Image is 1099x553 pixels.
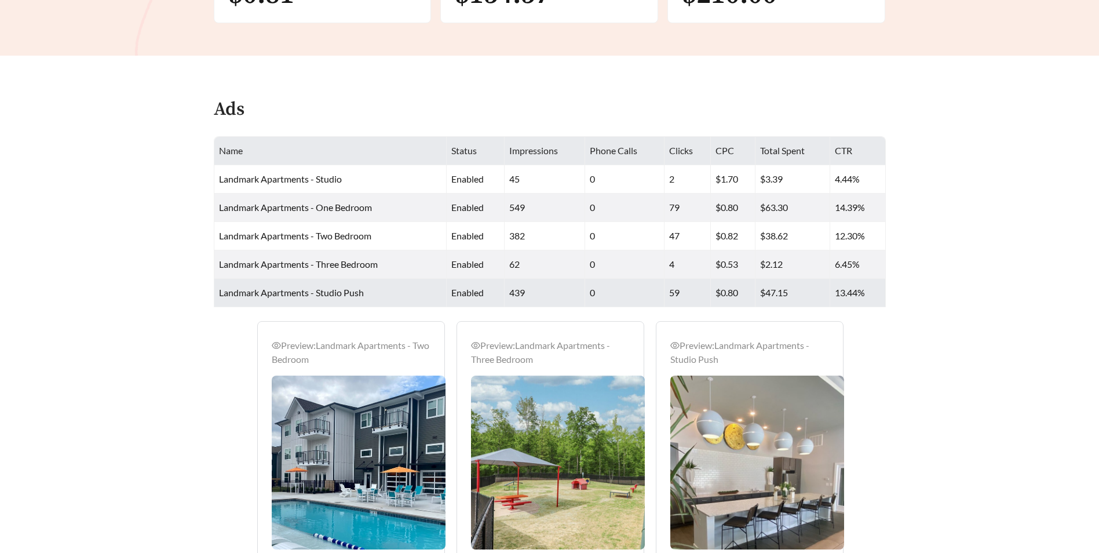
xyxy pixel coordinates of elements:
span: CTR [835,145,852,156]
span: enabled [451,259,484,270]
td: 0 [585,250,664,279]
th: Phone Calls [585,137,664,165]
span: enabled [451,230,484,241]
span: Landmark Apartments - One Bedroom [219,202,372,213]
span: Landmark Apartments - Three Bedroom [219,259,378,270]
td: $2.12 [755,250,831,279]
span: enabled [451,173,484,184]
th: Status [447,137,505,165]
td: $47.15 [755,279,831,307]
td: 45 [505,165,585,194]
td: $0.82 [711,222,755,250]
img: Preview_Landmark Apartments - Two Bedroom [272,376,446,550]
img: Preview_Landmark Apartments - Three Bedroom [471,376,645,550]
span: Landmark Apartments - Studio [219,173,342,184]
td: $0.53 [711,250,755,279]
td: $0.80 [711,279,755,307]
span: eye [670,341,680,350]
td: $38.62 [755,222,831,250]
span: enabled [451,202,484,213]
th: Impressions [505,137,585,165]
td: 549 [505,194,585,222]
td: $0.80 [711,194,755,222]
span: eye [471,341,480,350]
td: 47 [664,222,711,250]
td: 79 [664,194,711,222]
td: 0 [585,279,664,307]
div: Preview: Landmark Apartments - Two Bedroom [272,339,430,366]
td: 59 [664,279,711,307]
td: $63.30 [755,194,831,222]
div: Preview: Landmark Apartments - Three Bedroom [471,339,630,366]
span: CPC [715,145,734,156]
td: 62 [505,250,585,279]
h4: Ads [214,100,244,120]
td: 4 [664,250,711,279]
span: enabled [451,287,484,298]
span: eye [272,341,281,350]
td: 0 [585,194,664,222]
th: Name [214,137,447,165]
td: 4.44% [830,165,885,194]
th: Total Spent [755,137,831,165]
span: Landmark Apartments - Studio Push [219,287,364,298]
td: 0 [585,165,664,194]
div: Preview: Landmark Apartments - Studio Push [670,339,829,366]
td: $3.39 [755,165,831,194]
td: 6.45% [830,250,885,279]
td: 2 [664,165,711,194]
td: 0 [585,222,664,250]
td: 12.30% [830,222,885,250]
td: 439 [505,279,585,307]
th: Clicks [664,137,711,165]
td: 382 [505,222,585,250]
td: $1.70 [711,165,755,194]
td: 14.39% [830,194,885,222]
span: Landmark Apartments - Two Bedroom [219,230,371,241]
img: Preview_Landmark Apartments - Studio Push [670,376,844,550]
td: 13.44% [830,279,885,307]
